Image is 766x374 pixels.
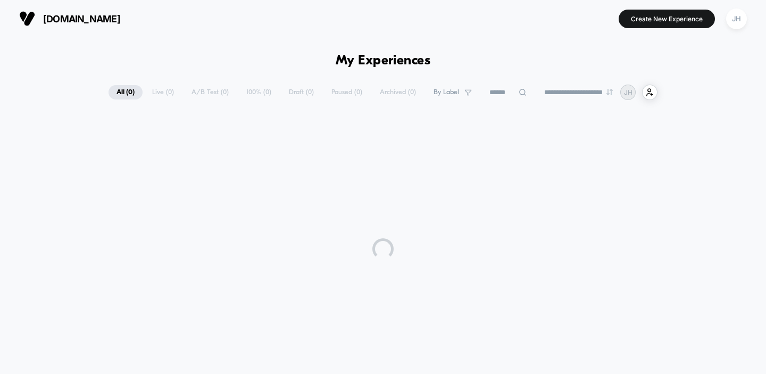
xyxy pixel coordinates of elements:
span: All ( 0 ) [109,85,143,99]
div: JH [726,9,747,29]
p: JH [624,88,632,96]
img: end [606,89,613,95]
button: JH [723,8,750,30]
img: Visually logo [19,11,35,27]
span: By Label [434,88,459,96]
button: [DOMAIN_NAME] [16,10,123,27]
span: [DOMAIN_NAME] [43,13,120,24]
button: Create New Experience [619,10,715,28]
h1: My Experiences [336,53,431,69]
